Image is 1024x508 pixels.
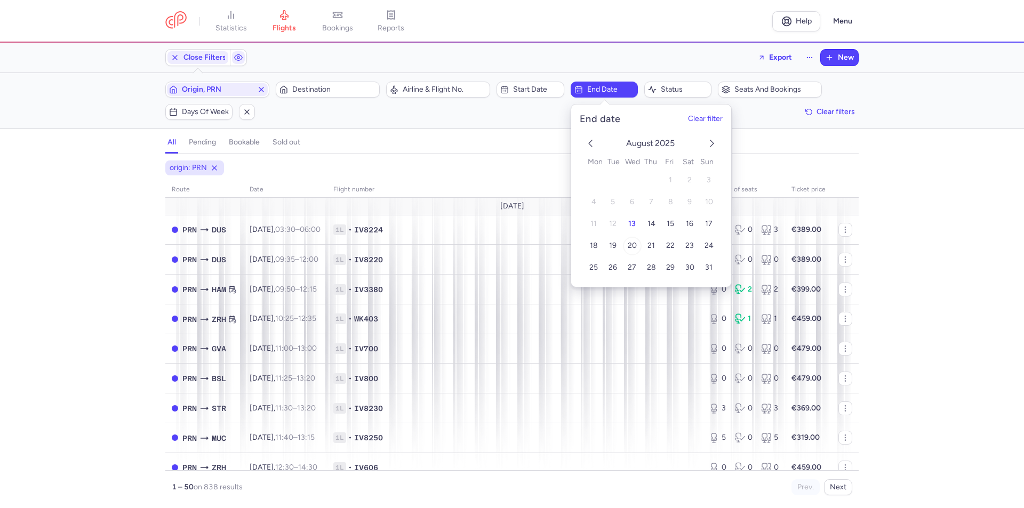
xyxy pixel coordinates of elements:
[761,284,779,295] div: 2
[275,433,315,442] span: –
[734,85,818,94] span: Seats and bookings
[702,182,785,198] th: number of seats
[838,53,854,62] span: New
[333,224,346,235] span: 1L
[333,254,346,265] span: 1L
[333,373,346,384] span: 1L
[709,284,726,295] div: 0
[297,404,316,413] time: 13:20
[182,373,197,384] span: PRN
[348,224,352,235] span: •
[609,241,617,251] span: 19
[709,403,726,414] div: 3
[761,313,779,324] div: 1
[348,462,352,473] span: •
[182,402,197,414] span: PRN
[680,215,699,233] button: 16
[791,255,821,264] strong: €389.00
[333,462,346,473] span: 1L
[333,284,346,295] span: 1L
[354,343,378,354] span: IV700
[622,193,641,212] button: 6
[275,463,317,472] span: –
[642,215,660,233] button: 14
[642,259,660,277] button: 28
[497,82,564,98] button: Start date
[735,284,753,295] div: 2
[212,254,226,265] span: Düsseldorf International Airport, Düsseldorf, Germany
[704,241,713,251] span: 24
[250,225,321,234] span: [DATE],
[275,314,294,323] time: 10:25
[172,482,194,491] strong: 1 – 50
[761,254,779,265] div: 0
[299,255,318,264] time: 12:00
[212,373,226,384] span: Euroairport Swiss, Bâle, Switzerland
[165,82,269,98] button: Origin, PRN
[630,198,634,207] span: 6
[761,403,779,414] div: 3
[275,404,316,413] span: –
[705,263,713,272] span: 31
[333,403,346,414] span: 1L
[292,85,376,94] span: Destination
[688,115,723,124] button: Clear filter
[298,344,317,353] time: 13:00
[275,285,317,294] span: –
[627,241,636,251] span: 20
[182,224,197,236] span: PRN
[680,237,699,255] button: 23
[584,137,597,152] button: previous month
[275,225,295,234] time: 03:30
[212,284,226,295] span: Hamburg Airport, Hamburg, Germany
[647,220,655,229] span: 14
[705,220,713,229] span: 17
[735,343,753,354] div: 0
[661,171,679,190] button: 1
[250,255,318,264] span: [DATE],
[699,215,718,233] button: 17
[311,10,364,33] a: bookings
[297,374,315,383] time: 13:20
[275,344,293,353] time: 11:00
[215,23,247,33] span: statistics
[669,176,672,185] span: 1
[796,17,812,25] span: Help
[709,343,726,354] div: 0
[707,176,711,185] span: 3
[761,373,779,384] div: 0
[182,462,197,473] span: PRN
[212,343,226,354] span: Geneve-cointrin, Genève, Switzerland
[348,284,352,295] span: •
[194,482,243,491] span: on 838 results
[709,313,726,324] div: 0
[275,255,318,264] span: –
[649,198,653,207] span: 7
[791,344,821,353] strong: €479.00
[686,220,693,229] span: 16
[580,113,621,125] h5: End date
[212,224,226,236] span: DUS
[189,138,216,147] h4: pending
[655,138,676,148] span: 2025
[275,255,295,264] time: 09:35
[718,82,822,98] button: Seats and bookings
[300,285,317,294] time: 12:15
[791,314,821,323] strong: €459.00
[386,82,490,98] button: Airline & Flight No.
[354,284,383,295] span: IV3380
[735,313,753,324] div: 1
[584,215,603,233] button: 11
[667,220,674,229] span: 15
[273,23,296,33] span: flights
[647,241,655,251] span: 21
[761,224,779,235] div: 3
[680,259,699,277] button: 30
[699,259,718,277] button: 31
[699,193,718,212] button: 10
[183,53,226,62] span: Close Filters
[584,259,603,277] button: 25
[258,10,311,33] a: flights
[735,373,753,384] div: 0
[327,182,702,198] th: Flight number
